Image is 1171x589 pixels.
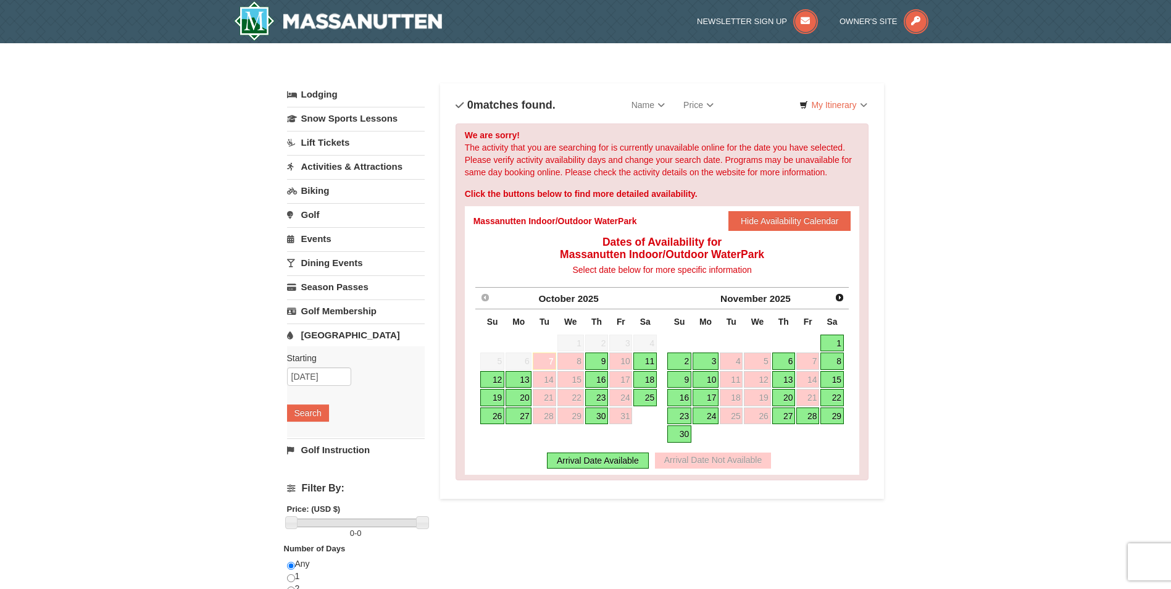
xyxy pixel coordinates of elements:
[487,317,498,327] span: Sunday
[287,275,425,298] a: Season Passes
[557,371,584,388] a: 15
[287,404,329,422] button: Search
[585,389,609,406] a: 23
[473,236,851,261] h4: Dates of Availability for Massanutten Indoor/Outdoor WaterPark
[234,1,443,41] img: Massanutten Resort Logo
[480,407,504,425] a: 26
[772,407,796,425] a: 27
[585,335,609,352] span: 2
[667,389,691,406] a: 16
[287,299,425,322] a: Golf Membership
[674,317,685,327] span: Sunday
[609,407,632,425] a: 31
[728,211,851,231] button: Hide Availability Calendar
[667,407,691,425] a: 23
[533,371,556,388] a: 14
[585,407,609,425] a: 30
[480,353,504,370] span: 5
[480,389,504,406] a: 19
[796,371,819,388] a: 14
[720,293,767,304] span: November
[667,425,691,443] a: 30
[287,504,341,514] strong: Price: (USD $)
[538,293,575,304] span: October
[720,407,743,425] a: 25
[820,353,844,370] a: 8
[840,17,898,26] span: Owner's Site
[506,353,531,370] span: 6
[770,293,791,304] span: 2025
[287,438,425,461] a: Golf Instruction
[609,371,632,388] a: 17
[744,389,770,406] a: 19
[835,293,844,303] span: Next
[480,371,504,388] a: 12
[772,371,796,388] a: 13
[633,371,657,388] a: 18
[744,371,770,388] a: 12
[557,389,584,406] a: 22
[234,1,443,41] a: Massanutten Resort
[287,324,425,346] a: [GEOGRAPHIC_DATA]
[609,335,632,352] span: 3
[693,407,719,425] a: 24
[697,17,818,26] a: Newsletter Sign Up
[655,453,771,469] div: Arrival Date Not Available
[585,371,609,388] a: 16
[693,353,719,370] a: 3
[506,407,531,425] a: 27
[287,155,425,178] a: Activities & Attractions
[533,407,556,425] a: 28
[287,131,425,154] a: Lift Tickets
[506,371,531,388] a: 13
[609,389,632,406] a: 24
[699,317,712,327] span: Monday
[572,265,751,275] span: Select date below for more specific information
[674,93,723,117] a: Price
[547,453,649,469] div: Arrival Date Available
[578,293,599,304] span: 2025
[287,203,425,226] a: Golf
[633,353,657,370] a: 11
[720,371,743,388] a: 11
[796,407,819,425] a: 28
[456,123,869,480] div: The activity that you are searching for is currently unavailable online for the date you have sel...
[564,317,577,327] span: Wednesday
[456,99,556,111] h4: matches found.
[640,317,651,327] span: Saturday
[287,107,425,130] a: Snow Sports Lessons
[533,353,556,370] a: 7
[667,371,691,388] a: 9
[591,317,602,327] span: Thursday
[744,353,770,370] a: 5
[585,353,609,370] a: 9
[540,317,549,327] span: Tuesday
[720,389,743,406] a: 18
[287,179,425,202] a: Biking
[473,215,637,227] div: Massanutten Indoor/Outdoor WaterPark
[622,93,674,117] a: Name
[287,352,415,364] label: Starting
[506,389,531,406] a: 20
[287,527,425,540] label: -
[827,317,838,327] span: Saturday
[796,353,819,370] a: 7
[480,293,490,303] span: Prev
[820,335,844,352] a: 1
[477,289,494,306] a: Prev
[720,353,743,370] a: 4
[820,407,844,425] a: 29
[727,317,736,327] span: Tuesday
[633,389,657,406] a: 25
[791,96,875,114] a: My Itinerary
[467,99,473,111] span: 0
[633,335,657,352] span: 4
[693,389,719,406] a: 17
[350,528,354,538] span: 0
[772,353,796,370] a: 6
[693,371,719,388] a: 10
[796,389,819,406] a: 21
[512,317,525,327] span: Monday
[751,317,764,327] span: Wednesday
[287,483,425,494] h4: Filter By:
